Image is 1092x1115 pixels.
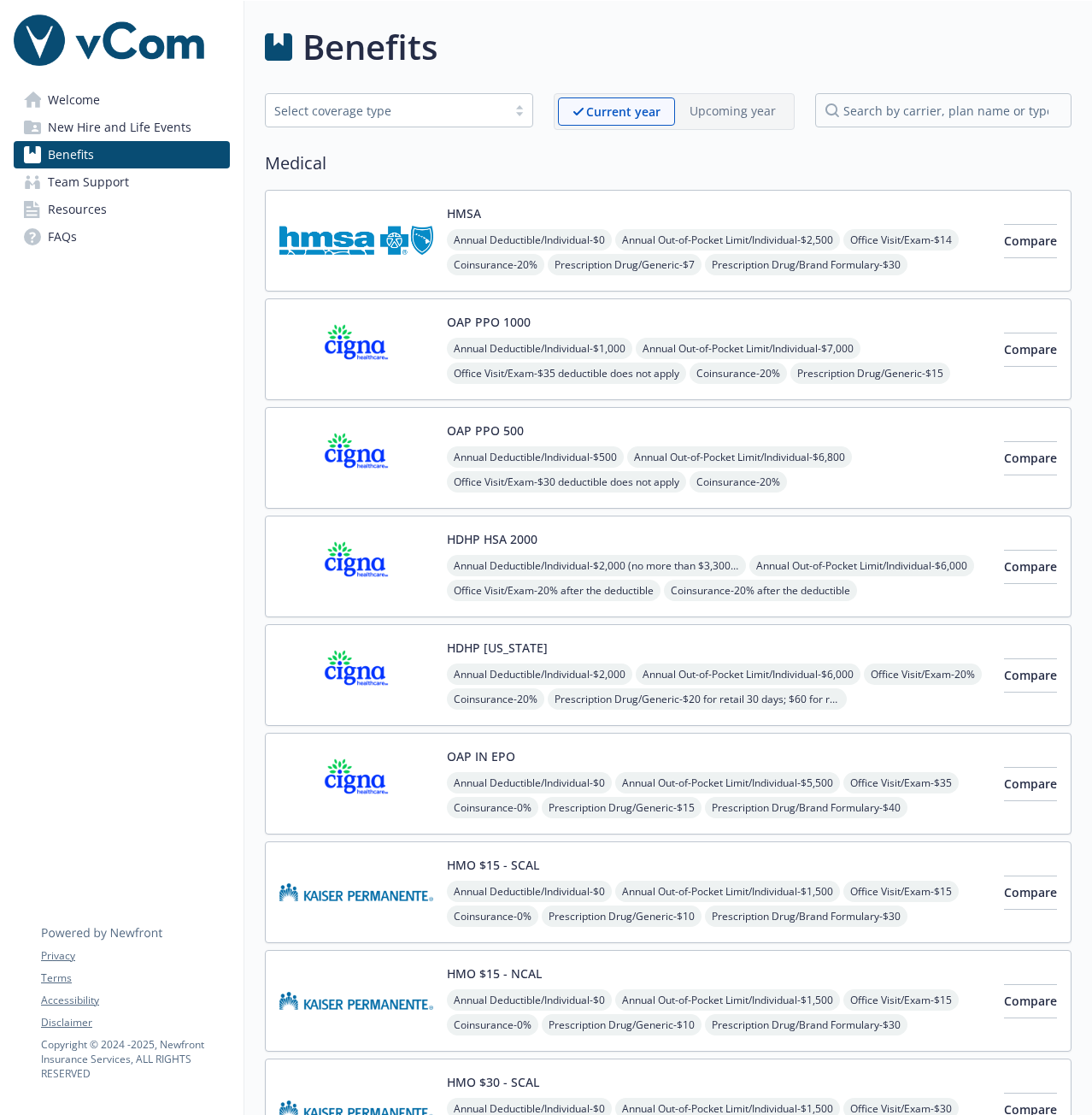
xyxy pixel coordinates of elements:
[548,254,702,275] span: Prescription Drug/Generic - $7
[48,86,100,114] span: Welcome
[843,881,959,902] span: Office Visit/Exam - $15
[790,363,950,384] span: Prescription Drug/Generic - $15
[447,580,660,601] span: Office Visit/Exam - 20% after the deductible
[41,993,229,1008] a: Accessibility
[447,363,686,384] span: Office Visit/Exam - $35 deductible does not apply
[447,471,686,493] span: Office Visit/Exam - $30 deductible does not apply
[447,555,746,576] span: Annual Deductible/Individual - $2,000 (no more than $3,300 per individual - within a family)
[864,664,982,685] span: Office Visit/Exam - 20%
[690,363,787,384] span: Coinsurance - 20%
[1004,341,1057,357] span: Compare
[302,21,437,73] h1: Benefits
[1004,224,1057,258] button: Compare
[447,1014,538,1035] span: Coinsurance - 0%
[447,772,612,793] span: Annual Deductible/Individual - $0
[675,97,790,126] span: Upcoming year
[48,223,77,251] span: FAQs
[265,150,1071,176] h2: Medical
[542,906,702,927] span: Prescription Drug/Generic - $10
[279,639,433,711] img: CIGNA carrier logo
[41,1037,229,1081] p: Copyright © 2024 - 2025 , Newfront Insurance Services, ALL RIGHTS RESERVED
[447,906,538,927] span: Coinsurance - 0%
[615,229,840,251] span: Annual Out-of-Pocket Limit/Individual - $2,500
[705,254,907,275] span: Prescription Drug/Brand Formulary - $30
[1004,884,1057,900] span: Compare
[447,338,632,359] span: Annual Deductible/Individual - $1,000
[705,797,907,818] span: Prescription Drug/Brand Formulary - $40
[1004,450,1057,466] span: Compare
[636,664,860,685] span: Annual Out-of-Pocket Limit/Individual - $6,000
[48,196,107,223] span: Resources
[1004,558,1057,575] span: Compare
[548,688,847,710] span: Prescription Drug/Generic - $20 for retail 30 days; $60 for retail 90 days
[615,772,840,793] span: Annual Out-of-Pocket Limit/Individual - $5,500
[14,223,230,251] a: FAQs
[627,446,852,468] span: Annual Out-of-Pocket Limit/Individual - $6,800
[279,747,433,820] img: CIGNA carrier logo
[274,102,498,120] div: Select coverage type
[542,1014,702,1035] span: Prescription Drug/Generic - $10
[1004,667,1057,683] span: Compare
[447,856,539,874] button: HMO $15 - SCAL
[14,141,230,168] a: Benefits
[14,168,230,196] a: Team Support
[749,555,974,576] span: Annual Out-of-Pocket Limit/Individual - $6,000
[447,530,537,548] button: HDHP HSA 2000
[447,313,531,331] button: OAP PPO 1000
[843,989,959,1011] span: Office Visit/Exam - $15
[447,747,515,765] button: OAP IN EPO
[447,664,632,685] span: Annual Deductible/Individual - $2,000
[14,86,230,114] a: Welcome
[690,102,776,120] p: Upcoming year
[279,965,433,1037] img: Kaiser Permanente Insurance Company carrier logo
[279,422,433,494] img: CIGNA carrier logo
[279,530,433,603] img: CIGNA carrier logo
[615,989,840,1011] span: Annual Out-of-Pocket Limit/Individual - $1,500
[14,114,230,141] a: New Hire and Life Events
[542,797,702,818] span: Prescription Drug/Generic - $15
[41,1015,229,1030] a: Disclaimer
[279,313,433,386] img: CIGNA carrier logo
[1004,441,1057,475] button: Compare
[664,580,857,601] span: Coinsurance - 20% after the deductible
[1004,333,1057,367] button: Compare
[615,881,840,902] span: Annual Out-of-Pocket Limit/Individual - $1,500
[636,338,860,359] span: Annual Out-of-Pocket Limit/Individual - $7,000
[1004,550,1057,584] button: Compare
[14,196,230,223] a: Resources
[1004,993,1057,1009] span: Compare
[447,989,612,1011] span: Annual Deductible/Individual - $0
[279,204,433,277] img: Hawaii Medical Service Association carrier logo
[41,948,229,964] a: Privacy
[48,114,191,141] span: New Hire and Life Events
[1004,233,1057,249] span: Compare
[447,422,524,440] button: OAP PPO 500
[447,881,612,902] span: Annual Deductible/Individual - $0
[843,229,959,251] span: Office Visit/Exam - $14
[279,856,433,929] img: Kaiser Permanente Insurance Company carrier logo
[705,906,907,927] span: Prescription Drug/Brand Formulary - $30
[1004,776,1057,792] span: Compare
[447,254,544,275] span: Coinsurance - 20%
[843,772,959,793] span: Office Visit/Exam - $35
[41,970,229,986] a: Terms
[447,688,544,710] span: Coinsurance - 20%
[447,639,548,657] button: HDHP [US_STATE]
[447,446,624,468] span: Annual Deductible/Individual - $500
[1004,767,1057,801] button: Compare
[1004,658,1057,693] button: Compare
[586,103,660,121] p: Current year
[447,965,542,982] button: HMO $15 - NCAL
[705,1014,907,1035] span: Prescription Drug/Brand Formulary - $30
[447,797,538,818] span: Coinsurance - 0%
[48,168,129,196] span: Team Support
[815,93,1071,127] input: search by carrier, plan name or type
[1004,984,1057,1018] button: Compare
[690,471,787,493] span: Coinsurance - 20%
[1004,876,1057,910] button: Compare
[447,1073,539,1091] button: HMO $30 - SCAL
[447,229,612,251] span: Annual Deductible/Individual - $0
[48,141,94,168] span: Benefits
[447,204,481,222] button: HMSA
